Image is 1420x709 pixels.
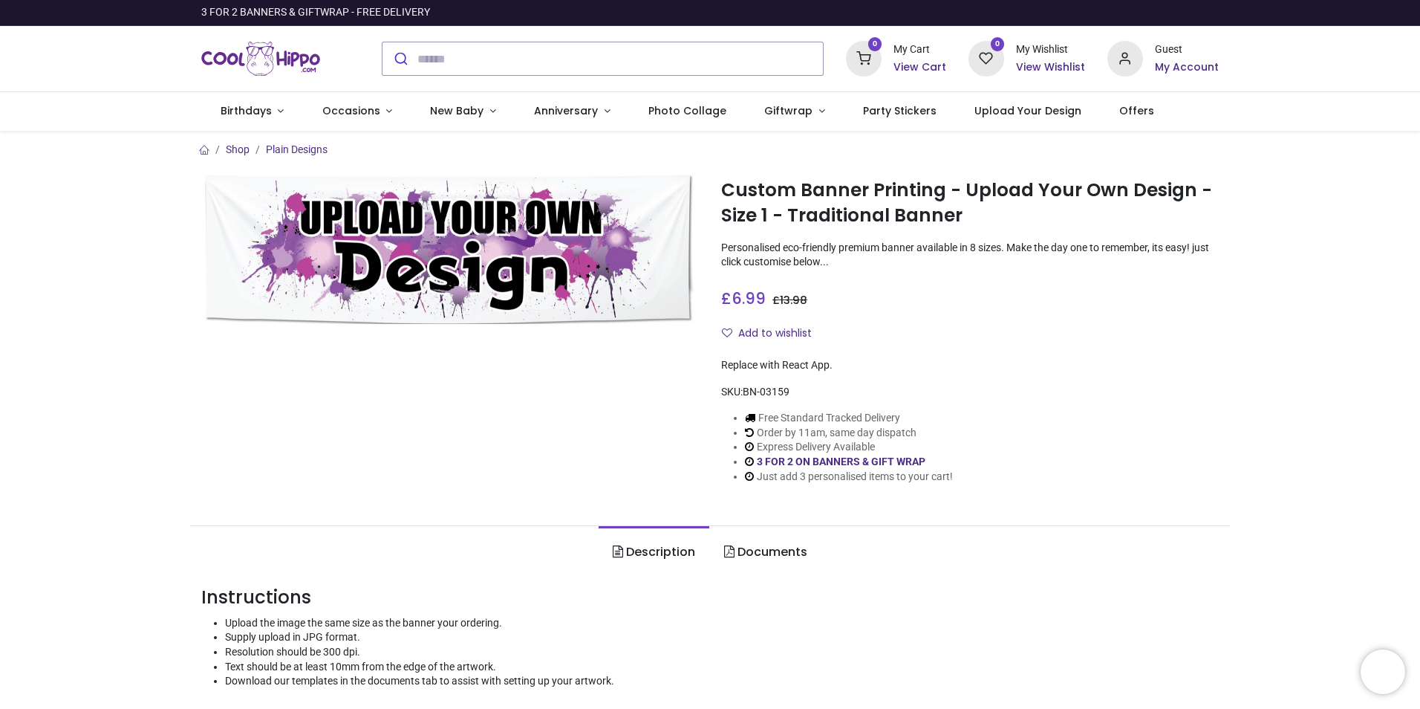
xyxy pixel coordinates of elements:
a: View Cart [893,60,946,75]
div: My Wishlist [1016,42,1085,57]
div: 3 FOR 2 BANNERS & GIFTWRAP - FREE DELIVERY [201,5,430,20]
i: Add to wishlist [722,328,732,338]
li: Supply upload in JPG format. [225,630,1219,645]
a: 3 FOR 2 ON BANNERS & GIFT WRAP [757,456,925,467]
iframe: Brevo live chat [1361,650,1405,694]
a: Occasions [303,92,411,131]
span: £ [721,288,766,309]
p: Personalised eco-friendly premium banner available in 8 sizes. Make the day one to remember, its ... [721,241,1219,270]
a: Shop [226,143,250,155]
div: Guest [1155,42,1219,57]
span: £ [772,293,807,308]
span: Offers [1119,103,1154,118]
sup: 0 [991,37,1005,51]
div: SKU: [721,385,1219,400]
button: Submit [382,42,417,75]
h1: Custom Banner Printing - Upload Your Own Design - Size 1 - Traditional Banner [721,178,1219,229]
div: My Cart [893,42,946,57]
a: Anniversary [515,92,629,131]
a: Birthdays [201,92,303,131]
img: Cool Hippo [201,38,320,80]
a: Giftwrap [745,92,844,131]
li: Resolution should be 300 dpi. [225,645,1219,660]
img: Custom Banner Printing - Upload Your Own Design - Size 1 - Traditional Banner [201,175,699,324]
span: Anniversary [534,103,598,118]
sup: 0 [868,37,882,51]
span: BN-03159 [743,386,789,398]
span: Party Stickers [863,103,937,118]
a: New Baby [411,92,515,131]
li: Upload the image the same size as the banner your ordering. [225,616,1219,631]
h3: Instructions [201,585,1219,610]
span: Birthdays [221,103,272,118]
a: My Account [1155,60,1219,75]
li: Order by 11am, same day dispatch [745,426,953,441]
a: 0 [968,52,1004,64]
li: Express Delivery Available [745,440,953,455]
a: Documents [709,526,821,578]
span: New Baby [430,103,483,118]
a: View Wishlist [1016,60,1085,75]
span: Giftwrap [764,103,812,118]
span: Photo Collage [648,103,726,118]
li: Download our templates in the documents tab to assist with setting up your artwork. [225,674,1219,689]
span: 13.98 [780,293,807,308]
a: 0 [846,52,882,64]
iframe: Customer reviews powered by Trustpilot [907,5,1219,20]
span: Upload Your Design [974,103,1081,118]
a: Plain Designs [266,143,328,155]
span: Occasions [322,103,380,118]
button: Add to wishlistAdd to wishlist [721,321,824,346]
div: Replace with React App. [721,358,1219,373]
li: Free Standard Tracked Delivery [745,411,953,426]
li: Just add 3 personalised items to your cart! [745,470,953,485]
li: Text should be at least 10mm from the edge of the artwork. [225,660,1219,675]
span: 6.99 [732,288,766,309]
a: Logo of Cool Hippo [201,38,320,80]
a: Description [599,526,709,578]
